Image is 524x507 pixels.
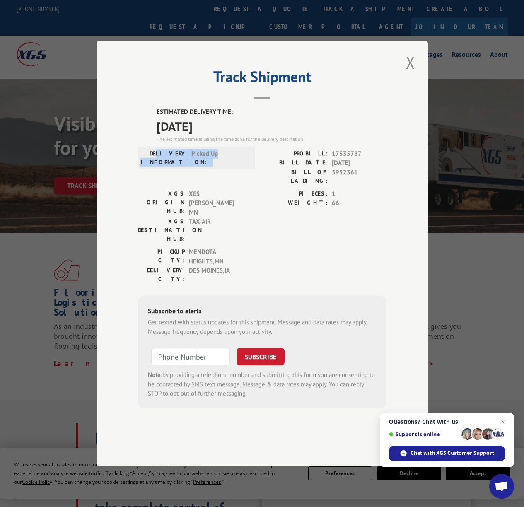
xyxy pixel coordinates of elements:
label: DELIVERY INFORMATION: [140,149,187,167]
h2: Track Shipment [138,71,386,87]
span: [DATE] [332,158,386,168]
button: SUBSCRIBE [237,348,285,365]
label: PIECES: [262,189,328,199]
label: XGS ORIGIN HUB: [138,189,185,217]
label: BILL DATE: [262,158,328,168]
span: [DATE] [157,117,386,135]
span: Support is online [389,431,459,437]
label: PICKUP CITY: [138,247,185,266]
label: PROBILL: [262,149,328,159]
div: Get texted with status updates for this shipment. Message and data rates may apply. Message frequ... [148,318,377,336]
label: DELIVERY CITY: [138,266,185,283]
div: Subscribe to alerts [148,306,377,318]
span: Picked Up [191,149,247,167]
label: ESTIMATED DELIVERY TIME: [157,107,386,117]
span: XGS [PERSON_NAME] MN [189,189,245,217]
input: Phone Number [151,348,230,365]
span: 17535787 [332,149,386,159]
strong: Note: [148,371,162,379]
span: 1 [332,189,386,199]
span: TAX-AIR [189,217,245,243]
span: Chat with XGS Customer Support [411,449,494,457]
label: BILL OF LADING: [262,168,328,185]
button: Close modal [403,51,418,74]
span: Questions? Chat with us! [389,418,505,425]
span: DES MOINES , IA [189,266,245,283]
span: 66 [332,198,386,208]
span: 5952361 [332,168,386,185]
a: Open chat [489,474,514,499]
div: by providing a telephone number and submitting this form you are consenting to be contacted by SM... [148,370,377,398]
span: Chat with XGS Customer Support [389,446,505,461]
div: The estimated time is using the time zone for the delivery destination. [157,135,386,143]
label: WEIGHT: [262,198,328,208]
span: MENDOTA HEIGHTS , MN [189,247,245,266]
label: XGS DESTINATION HUB: [138,217,185,243]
